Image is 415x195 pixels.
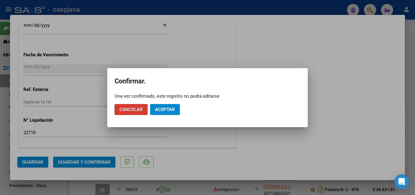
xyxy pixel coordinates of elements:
button: Cancelar [115,104,148,115]
span: Cancelar [119,107,143,112]
div: Una vez confirmado, este registro no podrá editarse [115,93,300,99]
h2: Confirmar. [115,75,300,87]
span: Aceptar [155,107,175,112]
div: Open Intercom Messenger [394,174,409,189]
button: Aceptar [150,104,180,115]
